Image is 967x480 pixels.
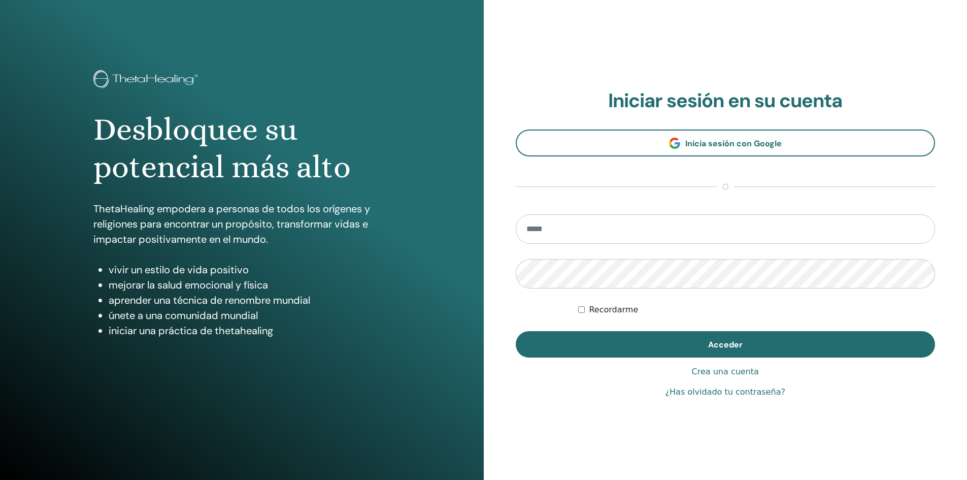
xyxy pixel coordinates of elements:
[708,339,743,350] span: Acceder
[578,304,935,316] div: Mantenerme autenticado indefinidamente o hasta cerrar la sesión manualmente
[109,323,390,338] li: iniciar una práctica de thetahealing
[685,138,782,149] span: Inicia sesión con Google
[109,308,390,323] li: únete a una comunidad mundial
[717,181,733,193] span: o
[109,262,390,277] li: vivir un estilo de vida positivo
[516,331,936,358] button: Acceder
[692,366,759,378] a: Crea una cuenta
[93,111,390,186] h1: Desbloquee su potencial más alto
[589,304,638,316] label: Recordarme
[665,386,785,398] a: ¿Has olvidado tu contraseña?
[109,277,390,293] li: mejorar la salud emocional y física
[516,89,936,113] h2: Iniciar sesión en su cuenta
[109,293,390,308] li: aprender una técnica de renombre mundial
[516,130,936,156] a: Inicia sesión con Google
[93,201,390,247] p: ThetaHealing empodera a personas de todos los orígenes y religiones para encontrar un propósito, ...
